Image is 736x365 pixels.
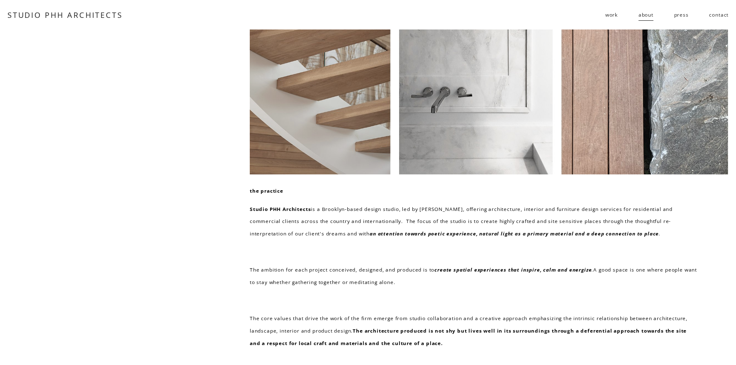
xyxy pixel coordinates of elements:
[250,187,283,194] strong: the practice
[250,264,698,288] p: The ambition for each project conceived, designed, and produced is to A good space is one where p...
[250,327,688,346] strong: The architecture produced is not shy but lives well in its surroundings through a deferential app...
[250,206,311,212] strong: Studio PHH Architects
[709,8,729,22] a: contact
[639,8,653,22] a: about
[605,9,618,21] span: work
[250,203,698,240] p: is a Brooklyn-based design studio, led by [PERSON_NAME], offering architecture, interior and furn...
[592,266,593,273] em: .
[370,230,659,237] em: an attention towards poetic experience, natural light as a primary material and a deep connection...
[605,8,618,22] a: folder dropdown
[659,230,660,237] em: .
[7,10,123,20] a: STUDIO PHH ARCHITECTS
[434,266,592,273] em: create spatial experiences that inspire, calm and energize
[250,312,698,349] p: The core values that drive the work of the firm emerge from studio collaboration and a creative a...
[674,8,689,22] a: press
